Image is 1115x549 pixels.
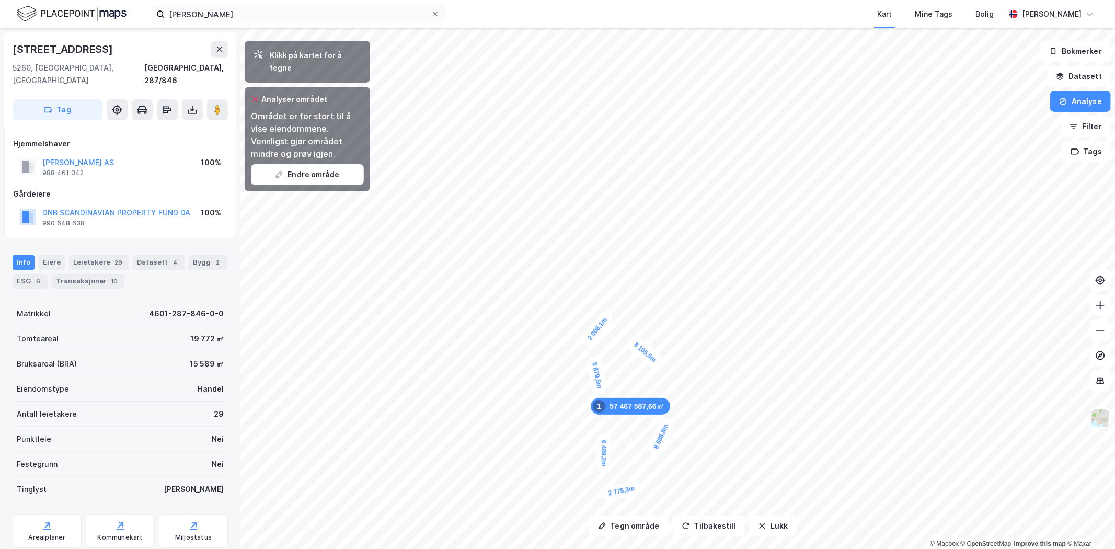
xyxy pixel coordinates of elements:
div: 4601-287-846-0-0 [149,307,224,320]
button: Tilbakestill [673,516,745,536]
iframe: Chat Widget [1063,499,1115,549]
div: Leietakere [69,255,129,270]
a: Mapbox [930,540,959,547]
div: Punktleie [17,433,51,445]
div: Map marker [601,480,642,502]
div: ESG [13,274,48,289]
div: 4 [170,257,180,268]
div: Området er for stort til å vise eiendommene. Vennligst gjør området mindre og prøv igjen. [251,110,364,160]
div: Nei [212,458,224,471]
div: 100% [201,156,221,169]
div: Kart [877,8,892,20]
div: 990 648 638 [42,219,85,227]
div: Arealplaner [28,533,65,542]
button: Filter [1061,116,1111,137]
div: Bygg [189,255,227,270]
div: Tinglyst [17,483,47,496]
div: Map marker [586,355,608,396]
div: Map marker [596,434,611,473]
div: Kontrollprogram for chat [1063,499,1115,549]
div: Eiendomstype [17,383,69,395]
div: [GEOGRAPHIC_DATA], 287/846 [144,62,228,87]
button: Analyse [1050,91,1111,112]
div: 1 [593,400,605,413]
img: logo.f888ab2527a4732fd821a326f86c7f29.svg [17,5,127,23]
div: Antall leietakere [17,408,77,420]
input: Søk på adresse, matrikkel, gårdeiere, leietakere eller personer [165,6,431,22]
div: Datasett [133,255,185,270]
div: Miljøstatus [175,533,212,542]
div: Mine Tags [915,8,952,20]
button: Tag [13,99,102,120]
div: Bruksareal (BRA) [17,358,77,370]
div: Analyser området [261,93,327,106]
div: Klikk på kartet for å tegne [270,49,362,74]
div: 988 461 342 [42,169,84,177]
div: 5260, [GEOGRAPHIC_DATA], [GEOGRAPHIC_DATA] [13,62,144,87]
div: Map marker [626,334,665,371]
div: 15 589 ㎡ [190,358,224,370]
a: Improve this map [1014,540,1066,547]
div: Matrikkel [17,307,51,320]
img: Z [1090,408,1110,428]
div: Gårdeiere [13,188,227,200]
div: Map marker [647,416,676,458]
div: 29 [112,257,124,268]
div: Map marker [580,309,616,349]
div: [PERSON_NAME] [164,483,224,496]
div: Bolig [975,8,994,20]
div: Nei [212,433,224,445]
button: Tegn område [589,516,669,536]
div: Festegrunn [17,458,58,471]
div: Tomteareal [17,333,59,345]
div: Map marker [591,398,670,415]
button: Tags [1062,141,1111,162]
div: 29 [214,408,224,420]
div: Eiere [39,255,65,270]
div: 10 [109,276,120,287]
div: 100% [201,207,221,219]
button: Endre område [251,164,364,185]
button: Lukk [749,516,797,536]
div: Info [13,255,35,270]
a: OpenStreetMap [961,540,1011,547]
div: 6 [33,276,43,287]
div: [STREET_ADDRESS] [13,41,115,58]
button: Datasett [1047,66,1111,87]
div: 19 772 ㎡ [190,333,224,345]
div: Kommunekart [97,533,143,542]
div: 2 [213,257,223,268]
div: Hjemmelshaver [13,138,227,150]
div: Transaksjoner [52,274,124,289]
div: [PERSON_NAME] [1022,8,1082,20]
button: Bokmerker [1040,41,1111,62]
div: Handel [198,383,224,395]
